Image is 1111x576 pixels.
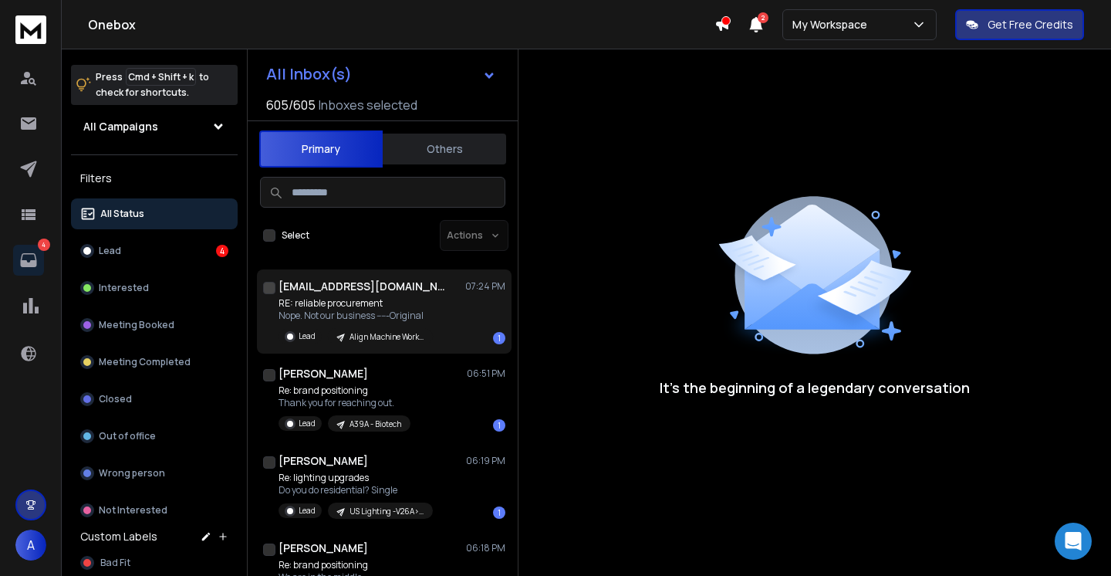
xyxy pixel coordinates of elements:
h3: Filters [71,168,238,189]
div: 1 [493,419,505,432]
p: 06:19 PM [466,455,505,467]
button: All Campaigns [71,111,238,142]
button: Not Interested [71,495,238,526]
p: Re: lighting upgrades [279,472,433,484]
h3: Custom Labels [80,529,157,544]
button: Get Free Credits [955,9,1084,40]
h1: [EMAIL_ADDRESS][DOMAIN_NAME] [279,279,448,294]
p: Lead [99,245,121,257]
button: Meeting Booked [71,310,238,341]
h1: All Campaigns [83,119,158,134]
h1: [PERSON_NAME] [279,453,368,469]
span: 605 / 605 [266,96,316,114]
p: Lead [299,330,316,342]
h1: Onebox [88,15,714,34]
p: Lead [299,418,316,429]
p: All Status [100,208,144,220]
button: Meeting Completed [71,347,238,378]
p: My Workspace [792,17,873,32]
p: 07:24 PM [465,280,505,293]
p: A39A - Biotech [350,418,401,430]
span: Bad Fit [100,557,130,569]
p: Not Interested [99,504,167,517]
div: 1 [493,332,505,344]
p: Press to check for shortcuts. [96,69,209,100]
p: 06:51 PM [467,368,505,380]
button: Lead4 [71,235,238,266]
span: 2 [758,12,768,23]
button: All Inbox(s) [254,59,508,90]
button: Interested [71,273,238,303]
p: Meeting Completed [99,356,191,368]
p: Do you do residential? Single [279,484,433,496]
p: Align Machine Works - C2: Supply Chain & Procurement [350,331,424,343]
button: Others [383,132,506,166]
p: Thank you for reaching out. [279,397,410,409]
p: Closed [99,393,132,405]
p: Nope. Not our business -----Original [279,310,433,322]
p: Re: brand positioning [279,385,410,397]
p: It’s the beginning of a legendary conversation [660,377,970,398]
button: A [15,530,46,561]
button: Primary [259,130,383,168]
div: 4 [216,245,228,257]
img: logo [15,15,46,44]
h1: [PERSON_NAME] [279,366,368,381]
span: Cmd + Shift + k [126,68,196,86]
button: Wrong person [71,458,238,489]
p: RE: reliable procurement [279,297,433,310]
h1: All Inbox(s) [266,66,352,82]
p: Interested [99,282,149,294]
p: Out of office [99,430,156,442]
p: 06:18 PM [466,542,505,554]
a: 4 [13,245,44,276]
p: Get Free Credits [988,17,1073,32]
label: Select [282,229,309,242]
button: Closed [71,384,238,415]
p: US Lighting -V26A>Real Estate - [PERSON_NAME] [350,506,424,517]
button: All Status [71,198,238,229]
h3: Inboxes selected [319,96,417,114]
p: Wrong person [99,467,165,479]
p: Lead [299,505,316,517]
p: 4 [38,239,50,251]
p: Meeting Booked [99,319,174,331]
button: Out of office [71,421,238,452]
div: Open Intercom Messenger [1055,523,1092,560]
h1: [PERSON_NAME] [279,540,368,556]
div: 1 [493,507,505,519]
p: Re: brand positioning [279,559,410,571]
